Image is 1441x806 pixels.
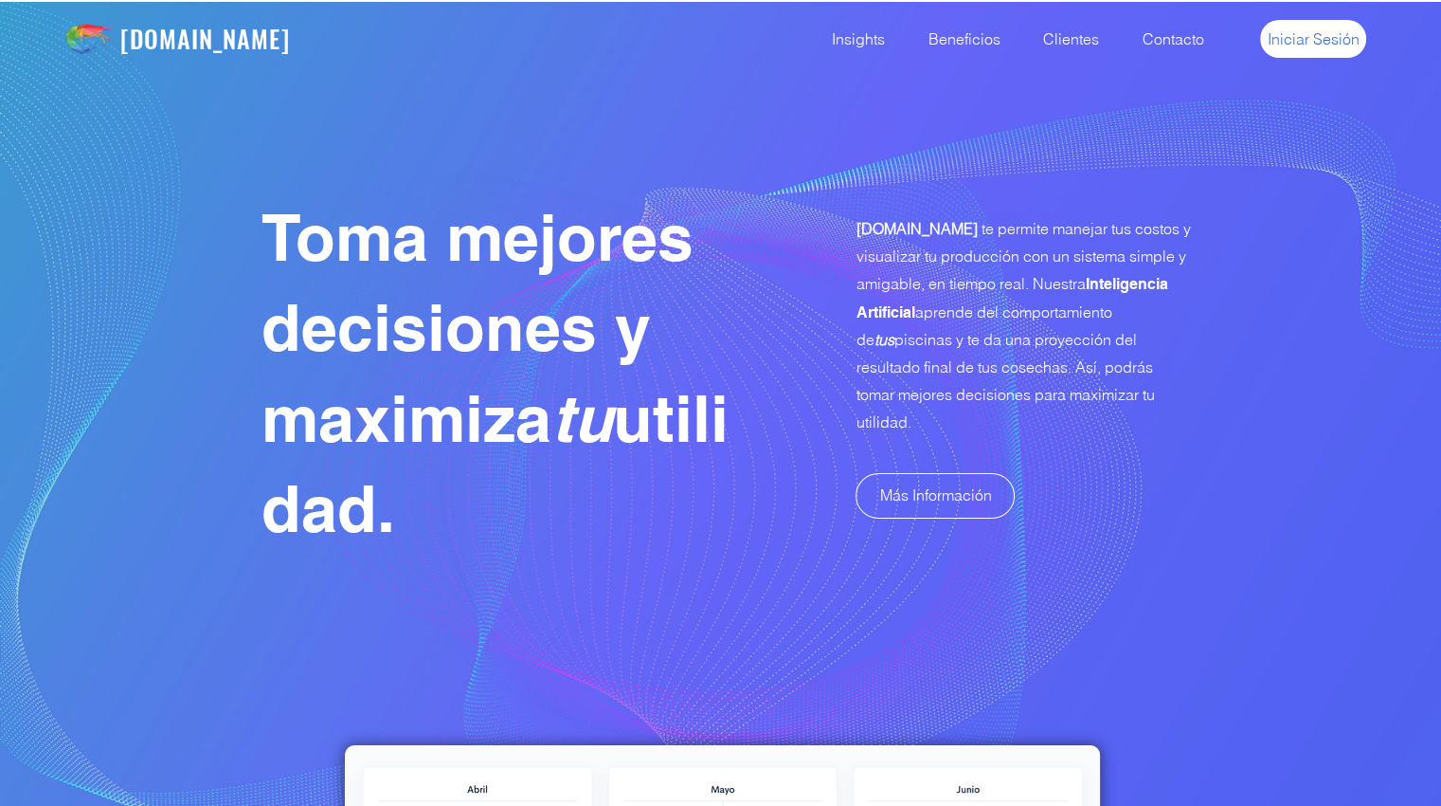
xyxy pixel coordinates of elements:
[1015,1,1113,77] a: Clientes
[1113,1,1218,77] a: Contacto
[856,473,1015,519] a: Más Información
[879,485,991,505] span: Más Información
[802,1,899,77] a: Insights
[120,20,290,57] a: [DOMAIN_NAME]
[1268,28,1360,49] span: Iniciar Sesión
[551,380,613,457] span: tu
[261,199,729,547] span: Toma mejores decisiones y maximiza utilidad.
[856,275,1167,321] span: Inteligencia Artificial
[899,1,1015,77] a: Beneficios
[802,1,1218,77] nav: Site
[1133,1,1214,77] p: Contacto
[856,219,1190,431] span: te permite manejar tus costos y visualizar tu producción con un sistema simple y amigable, en tie...
[919,1,1010,77] p: Beneficios
[822,1,894,77] p: Insights
[874,330,893,349] span: tus
[1034,1,1108,77] p: Clientes
[1260,20,1366,58] a: Iniciar Sesión
[856,219,977,238] span: [DOMAIN_NAME]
